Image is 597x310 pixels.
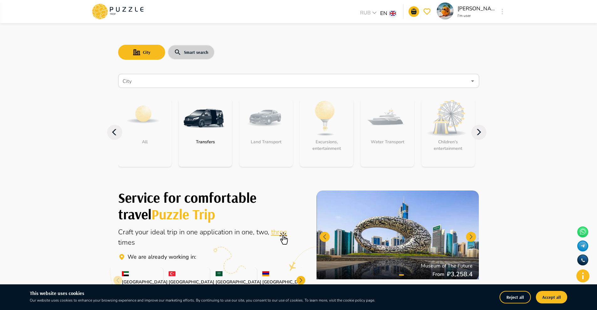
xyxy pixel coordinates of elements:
span: two, [256,227,271,237]
p: Museum of The Future [421,262,473,270]
button: Open [468,77,477,85]
div: The category you selected is not available in mentioned city [118,98,171,167]
p: Transfers [193,139,218,145]
p: [PERSON_NAME] [458,5,495,13]
button: City [118,45,165,60]
p: Travel Service Puzzle Trip [128,253,196,261]
button: favorite [422,6,432,17]
span: ideal [150,227,167,237]
p: [GEOGRAPHIC_DATA] [169,279,206,285]
p: Our website uses cookies to enhance your browsing experience and improve our marketing efforts. B... [30,297,406,303]
span: one, [242,227,256,237]
p: ₽ [447,270,451,279]
span: times [118,238,135,247]
button: Smart search [168,45,215,60]
p: EN [380,9,387,18]
img: GetTransfer [183,98,224,139]
span: Puzzle Trip [151,205,215,223]
p: I'm user [458,13,495,18]
div: Online aggregator of travel services to travel around the world. [118,227,302,248]
div: RUB [358,9,380,18]
p: 3,258.4 [451,270,473,279]
div: The category you selected is not available in mentioned city [422,98,475,167]
p: [GEOGRAPHIC_DATA] [122,279,160,285]
span: in [234,227,242,237]
span: one [186,227,200,237]
span: trip [167,227,179,237]
button: notifications [409,6,419,17]
div: The category you selected is not available in mentioned city [361,98,414,167]
span: your [135,227,150,237]
span: in [179,227,186,237]
span: application [200,227,234,237]
img: lang [390,11,396,16]
div: The category you selected is not available in mentioned city [300,98,353,167]
span: three [271,227,287,237]
button: Accept all [536,291,567,303]
span: Craft [118,227,135,237]
p: From [432,271,447,278]
img: profile_picture PuzzleTrip [437,3,454,19]
div: The category you selected is not available in mentioned city [239,98,293,167]
p: [GEOGRAPHIC_DATA] [262,279,300,285]
h6: This website uses cookies [30,289,406,297]
p: [GEOGRAPHIC_DATA] [216,279,253,285]
button: Reject all [500,291,531,303]
h1: Create your perfect trip with Puzzle Trip. [118,189,302,222]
